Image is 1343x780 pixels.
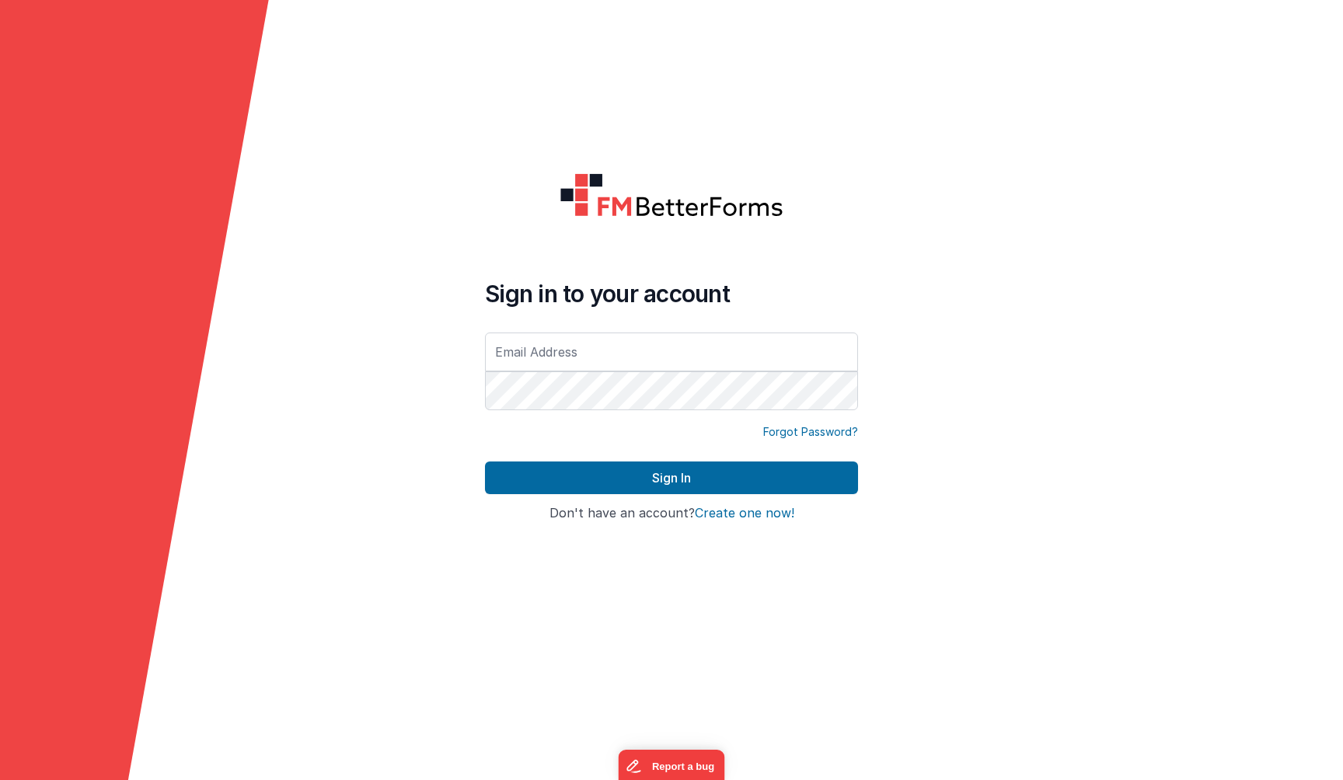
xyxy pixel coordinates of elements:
[485,280,858,308] h4: Sign in to your account
[485,333,858,371] input: Email Address
[485,507,858,521] h4: Don't have an account?
[763,424,858,440] a: Forgot Password?
[695,507,794,521] button: Create one now!
[485,461,858,494] button: Sign In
